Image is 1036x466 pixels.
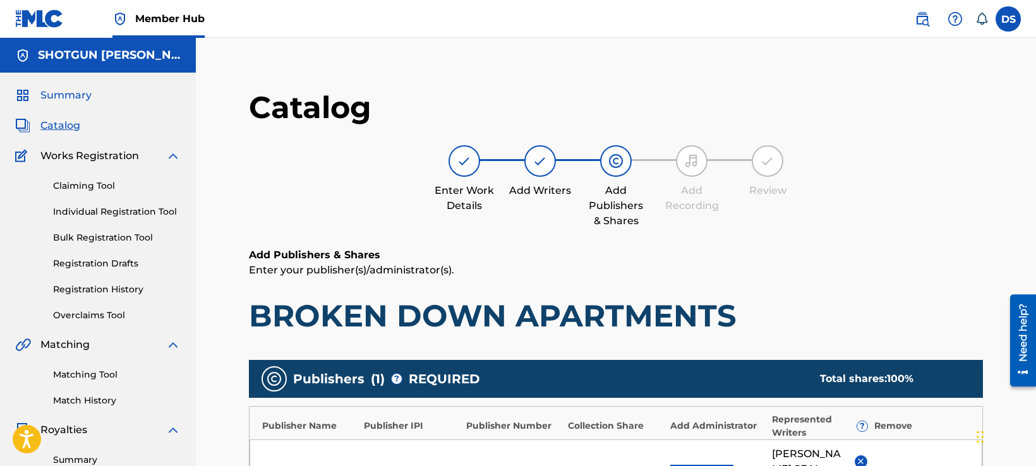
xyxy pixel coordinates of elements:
[457,153,472,169] img: step indicator icon for Enter Work Details
[409,369,480,388] span: REQUIRED
[38,48,181,63] h5: SHOTGUN SHANE
[943,6,968,32] div: Help
[53,394,181,407] a: Match History
[684,153,699,169] img: step indicator icon for Add Recording
[533,153,548,169] img: step indicator icon for Add Writers
[820,371,958,386] div: Total shares:
[166,148,181,164] img: expand
[509,183,572,198] div: Add Writers
[392,374,402,384] span: ?
[1001,289,1036,393] iframe: Resource Center
[15,118,80,133] a: CatalogCatalog
[166,422,181,438] img: expand
[364,419,459,433] div: Publisher IPI
[40,118,80,133] span: Catalog
[267,371,282,386] img: publishers
[887,373,913,385] span: 100 %
[15,337,31,352] img: Matching
[112,11,128,27] img: Top Rightsholder
[40,148,139,164] span: Works Registration
[975,13,988,25] div: Notifications
[53,205,181,218] a: Individual Registration Tool
[249,248,983,263] h6: Add Publishers & Shares
[40,337,90,352] span: Matching
[996,6,1021,32] div: User Menu
[53,257,181,270] a: Registration Drafts
[874,419,970,433] div: Remove
[262,419,358,433] div: Publisher Name
[15,422,30,438] img: Royalties
[249,263,983,278] p: Enter your publisher(s)/administrator(s).
[977,418,984,456] div: Drag
[249,297,983,335] h1: BROKEN DOWN APARTMENTS
[15,118,30,133] img: Catalog
[15,148,32,164] img: Works Registration
[910,6,935,32] a: Public Search
[660,183,723,213] div: Add Recording
[249,88,983,126] h1: Catalog
[915,11,930,27] img: search
[760,153,775,169] img: step indicator icon for Review
[15,9,64,28] img: MLC Logo
[856,457,865,466] img: remove-from-list-button
[772,413,867,439] div: Represented Writers
[371,369,385,388] span: ( 1 )
[670,419,766,433] div: Add Administrator
[736,183,799,198] div: Review
[433,183,496,213] div: Enter Work Details
[53,179,181,193] a: Claiming Tool
[584,183,647,229] div: Add Publishers & Shares
[857,421,867,431] span: ?
[53,283,181,296] a: Registration History
[40,422,87,438] span: Royalties
[293,369,364,388] span: Publishers
[15,48,30,63] img: Accounts
[53,368,181,381] a: Matching Tool
[40,88,92,103] span: Summary
[973,405,1036,466] iframe: Chat Widget
[166,337,181,352] img: expand
[15,88,92,103] a: SummarySummary
[135,11,205,26] span: Member Hub
[608,153,623,169] img: step indicator icon for Add Publishers & Shares
[948,11,963,27] img: help
[53,231,181,244] a: Bulk Registration Tool
[568,419,663,433] div: Collection Share
[15,88,30,103] img: Summary
[53,309,181,322] a: Overclaims Tool
[466,419,562,433] div: Publisher Number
